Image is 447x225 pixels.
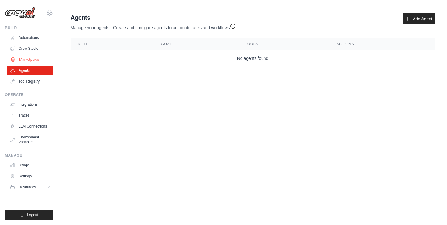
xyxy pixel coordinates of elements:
a: Settings [7,171,53,181]
button: Logout [5,210,53,220]
td: No agents found [71,50,435,66]
a: Automations [7,33,53,43]
th: Goal [154,38,238,50]
a: Marketplace [8,55,54,64]
p: Manage your agents - Create and configure agents to automate tasks and workflows [71,22,236,31]
div: Operate [5,92,53,97]
a: Add Agent [403,13,435,24]
a: Integrations [7,100,53,109]
a: LLM Connections [7,121,53,131]
th: Role [71,38,154,50]
div: Manage [5,153,53,158]
th: Actions [329,38,435,50]
th: Tools [237,38,329,50]
a: Environment Variables [7,132,53,147]
a: Usage [7,160,53,170]
span: Resources [19,185,36,189]
button: Resources [7,182,53,192]
img: Logo [5,7,35,19]
a: Crew Studio [7,44,53,53]
h2: Agents [71,13,236,22]
a: Agents [7,66,53,75]
div: Build [5,26,53,30]
span: Logout [27,213,38,217]
a: Traces [7,111,53,120]
a: Tool Registry [7,77,53,86]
